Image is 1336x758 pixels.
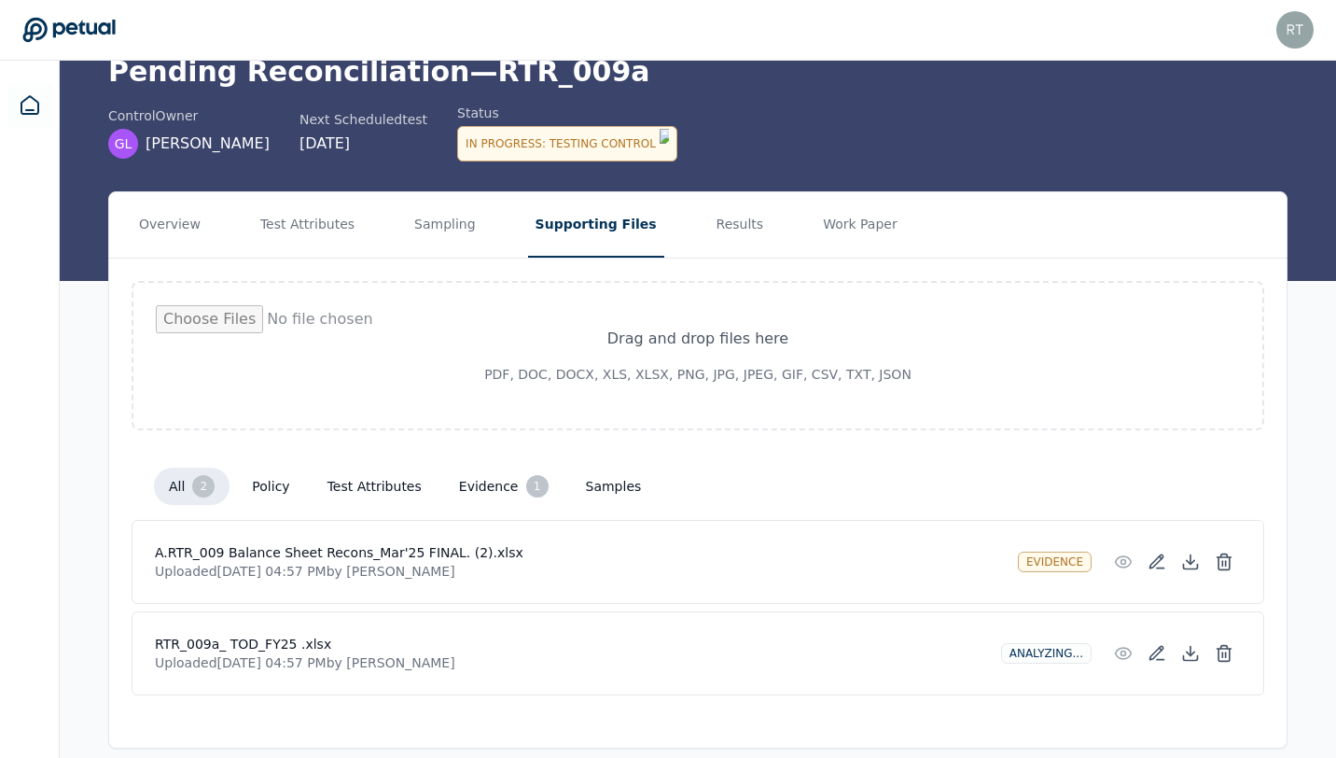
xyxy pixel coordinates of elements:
[313,470,437,503] button: test attributes
[1174,545,1207,579] button: Download File
[192,475,215,498] div: 2
[815,192,905,258] button: Work Paper
[1018,552,1092,572] div: evidence
[1140,545,1174,579] button: Add/Edit Description
[146,133,270,155] span: [PERSON_NAME]
[253,192,362,258] button: Test Attributes
[109,192,1287,258] nav: Tabs
[1001,643,1092,664] div: Analyzing...
[444,468,564,505] button: evidence1
[155,543,1003,562] h4: A.RTR_009 Balance Sheet Recons_Mar'25 FINAL. (2).xlsx
[115,134,132,153] span: GL
[1106,637,1140,670] button: Preview File (hover for quick preview, click for full view)
[528,192,664,258] button: Supporting Files
[237,470,304,503] button: policy
[154,468,230,505] button: all2
[1207,637,1241,670] button: Delete File
[457,126,677,161] div: In Progress : Testing Control
[1140,637,1174,670] button: Add/Edit Description
[299,133,427,155] div: [DATE]
[1276,11,1314,49] img: Riddhi Thakkar
[108,106,270,125] div: control Owner
[155,653,986,672] p: Uploaded [DATE] 04:57 PM by [PERSON_NAME]
[1207,545,1241,579] button: Delete File
[526,475,549,498] div: 1
[132,192,208,258] button: Overview
[407,192,483,258] button: Sampling
[660,129,669,159] img: Logo
[155,635,986,653] h4: RTR_009a_ TOD_FY25 .xlsx
[1174,637,1207,670] button: Download File
[457,104,677,122] div: Status
[299,110,427,129] div: Next Scheduled test
[709,192,772,258] button: Results
[7,83,52,128] a: Dashboard
[108,55,1287,89] h1: Pending Reconciliation — RTR_009a
[1106,545,1140,579] button: Preview File (hover for quick preview, click for full view)
[571,470,657,503] button: samples
[22,17,116,43] a: Go to Dashboard
[155,562,1003,581] p: Uploaded [DATE] 04:57 PM by [PERSON_NAME]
